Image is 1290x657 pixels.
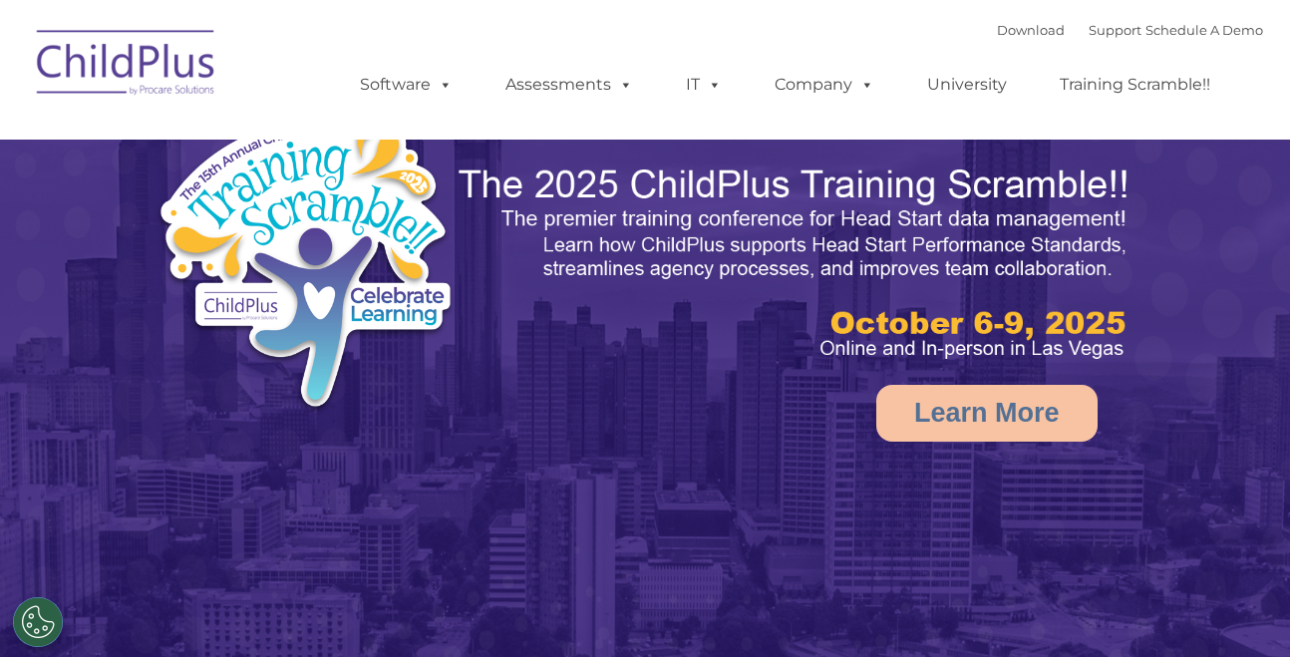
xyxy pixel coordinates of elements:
[755,65,894,105] a: Company
[907,65,1027,105] a: University
[1040,65,1230,105] a: Training Scramble!!
[1089,22,1141,38] a: Support
[876,385,1098,442] a: Learn More
[997,22,1065,38] a: Download
[340,65,473,105] a: Software
[27,16,226,116] img: ChildPlus by Procare Solutions
[666,65,742,105] a: IT
[485,65,653,105] a: Assessments
[997,22,1263,38] font: |
[1145,22,1263,38] a: Schedule A Demo
[13,597,63,647] button: Cookies Settings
